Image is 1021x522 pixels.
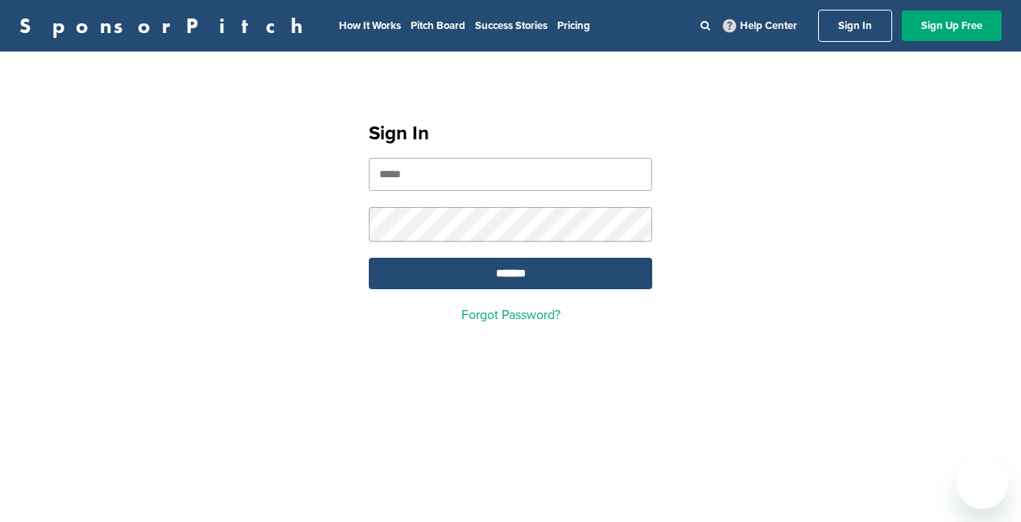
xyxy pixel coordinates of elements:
a: Help Center [720,16,800,35]
a: SponsorPitch [19,15,313,36]
a: Sign In [818,10,892,42]
a: How It Works [339,19,401,32]
a: Sign Up Free [902,10,1002,41]
a: Pitch Board [411,19,465,32]
iframe: Button to launch messaging window [957,458,1008,509]
a: Success Stories [475,19,548,32]
h1: Sign In [369,119,652,148]
a: Forgot Password? [461,307,560,323]
a: Pricing [557,19,590,32]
